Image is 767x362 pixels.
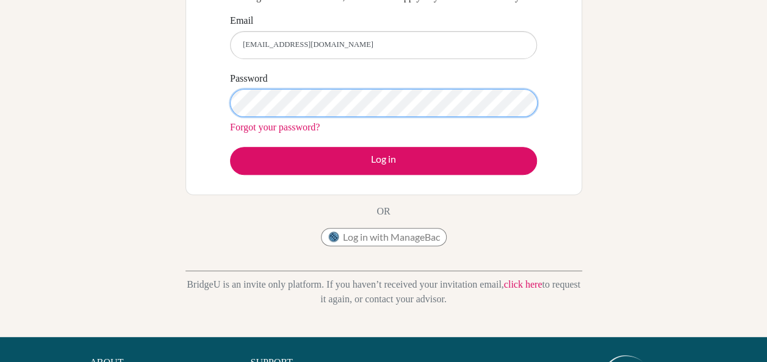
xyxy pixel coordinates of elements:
[230,13,253,28] label: Email
[504,279,542,289] a: click here
[321,228,447,246] button: Log in with ManageBac
[376,204,390,219] p: OR
[230,71,267,86] label: Password
[230,122,320,132] a: Forgot your password?
[230,147,537,175] button: Log in
[185,277,582,307] p: BridgeU is an invite only platform. If you haven’t received your invitation email, to request it ...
